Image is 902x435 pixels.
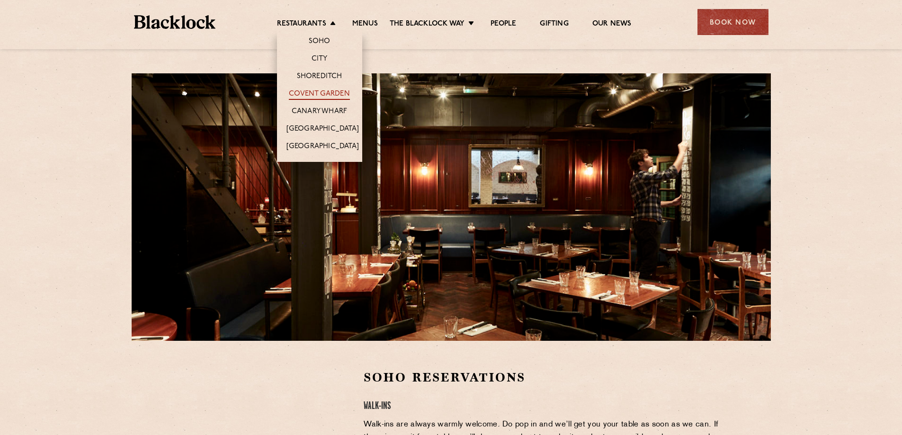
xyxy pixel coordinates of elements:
[390,19,464,30] a: The Blacklock Way
[364,369,727,386] h2: Soho Reservations
[297,72,342,82] a: Shoreditch
[592,19,632,30] a: Our News
[364,400,727,413] h4: Walk-Ins
[286,124,359,135] a: [GEOGRAPHIC_DATA]
[292,107,347,117] a: Canary Wharf
[309,37,330,47] a: Soho
[352,19,378,30] a: Menus
[697,9,768,35] div: Book Now
[289,89,350,100] a: Covent Garden
[277,19,326,30] a: Restaurants
[286,142,359,152] a: [GEOGRAPHIC_DATA]
[312,54,328,65] a: City
[491,19,516,30] a: People
[540,19,568,30] a: Gifting
[134,15,216,29] img: BL_Textured_Logo-footer-cropped.svg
